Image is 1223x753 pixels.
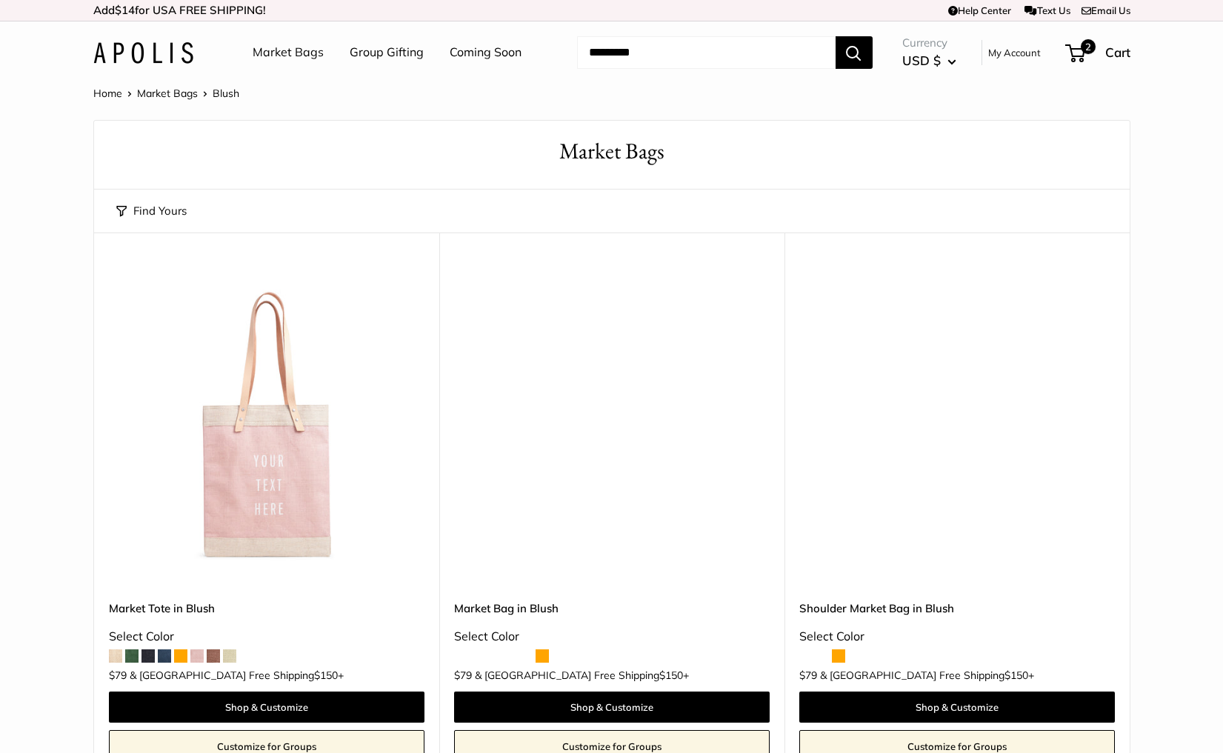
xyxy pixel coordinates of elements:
button: USD $ [902,49,956,73]
span: Cart [1105,44,1130,60]
span: $79 [799,669,817,682]
span: Blush [213,87,239,100]
span: $150 [1004,669,1028,682]
a: 2 Cart [1067,41,1130,64]
a: Shop & Customize [454,692,770,723]
span: 2 [1080,39,1095,54]
a: Market Bag in Blush [454,600,770,617]
span: $79 [109,669,127,682]
a: My Account [988,44,1041,61]
span: Currency [902,33,956,53]
span: $150 [659,669,683,682]
input: Search... [577,36,836,69]
span: $14 [115,3,135,17]
a: Shoulder Market Bag in BlushShoulder Market Bag in Blush [799,270,1115,585]
a: Shoulder Market Bag in Blush [799,600,1115,617]
span: USD $ [902,53,941,68]
span: & [GEOGRAPHIC_DATA] Free Shipping + [475,670,689,680]
a: Market Bags [137,87,198,100]
a: description_Our first Blush Market BagMarket Bag in Blush [454,270,770,585]
a: Shop & Customize [109,692,424,723]
span: $79 [454,669,472,682]
span: $150 [314,669,338,682]
span: & [GEOGRAPHIC_DATA] Free Shipping + [820,670,1034,680]
a: Market Tote in BlushMarket Tote in Blush [109,270,424,585]
button: Search [836,36,873,69]
a: Home [93,87,122,100]
a: Market Tote in Blush [109,600,424,617]
a: Text Us [1024,4,1070,16]
div: Select Color [109,626,424,648]
div: Select Color [799,626,1115,648]
a: Coming Soon [450,41,521,64]
h1: Market Bags [116,135,1107,167]
a: Market Bags [253,41,324,64]
a: Group Gifting [350,41,424,64]
nav: Breadcrumb [93,84,239,103]
img: Apolis [93,42,193,64]
div: Select Color [454,626,770,648]
button: Find Yours [116,201,187,221]
a: Shop & Customize [799,692,1115,723]
a: Email Us [1082,4,1130,16]
a: Help Center [948,4,1011,16]
span: & [GEOGRAPHIC_DATA] Free Shipping + [130,670,344,680]
img: Market Tote in Blush [109,270,424,585]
